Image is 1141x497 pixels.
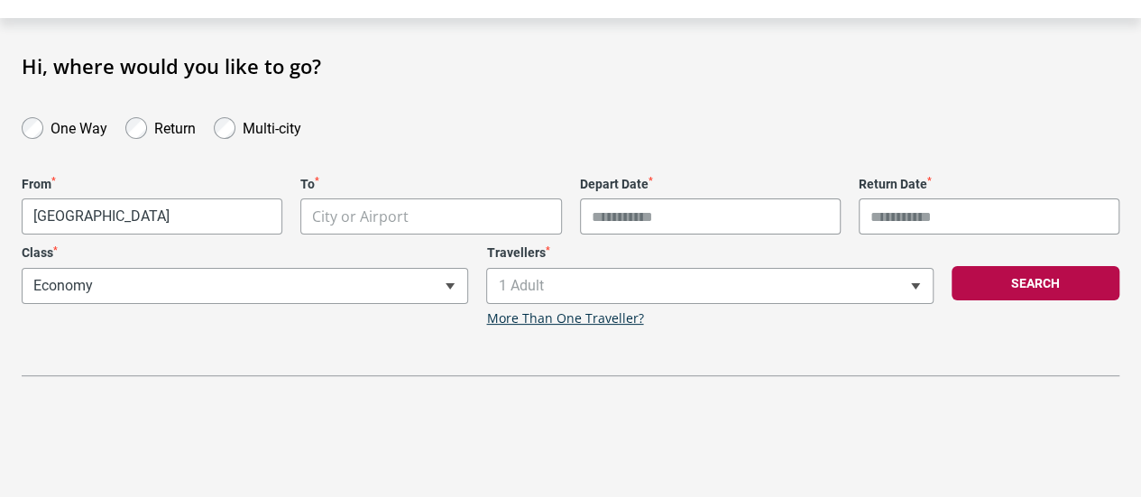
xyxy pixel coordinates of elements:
[23,199,281,234] span: Melbourne, Australia
[301,199,560,235] span: City or Airport
[300,177,561,192] label: To
[312,207,409,226] span: City or Airport
[952,266,1119,300] button: Search
[22,198,282,235] span: Melbourne, Australia
[23,269,467,303] span: Economy
[859,177,1119,192] label: Return Date
[22,245,468,261] label: Class
[300,198,561,235] span: City or Airport
[487,269,932,303] span: 1 Adult
[22,177,282,192] label: From
[51,115,107,137] label: One Way
[486,245,933,261] label: Travellers
[243,115,301,137] label: Multi-city
[486,268,933,304] span: 1 Adult
[580,177,841,192] label: Depart Date
[22,268,468,304] span: Economy
[154,115,196,137] label: Return
[486,311,643,327] a: More Than One Traveller?
[22,54,1119,78] h1: Hi, where would you like to go?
